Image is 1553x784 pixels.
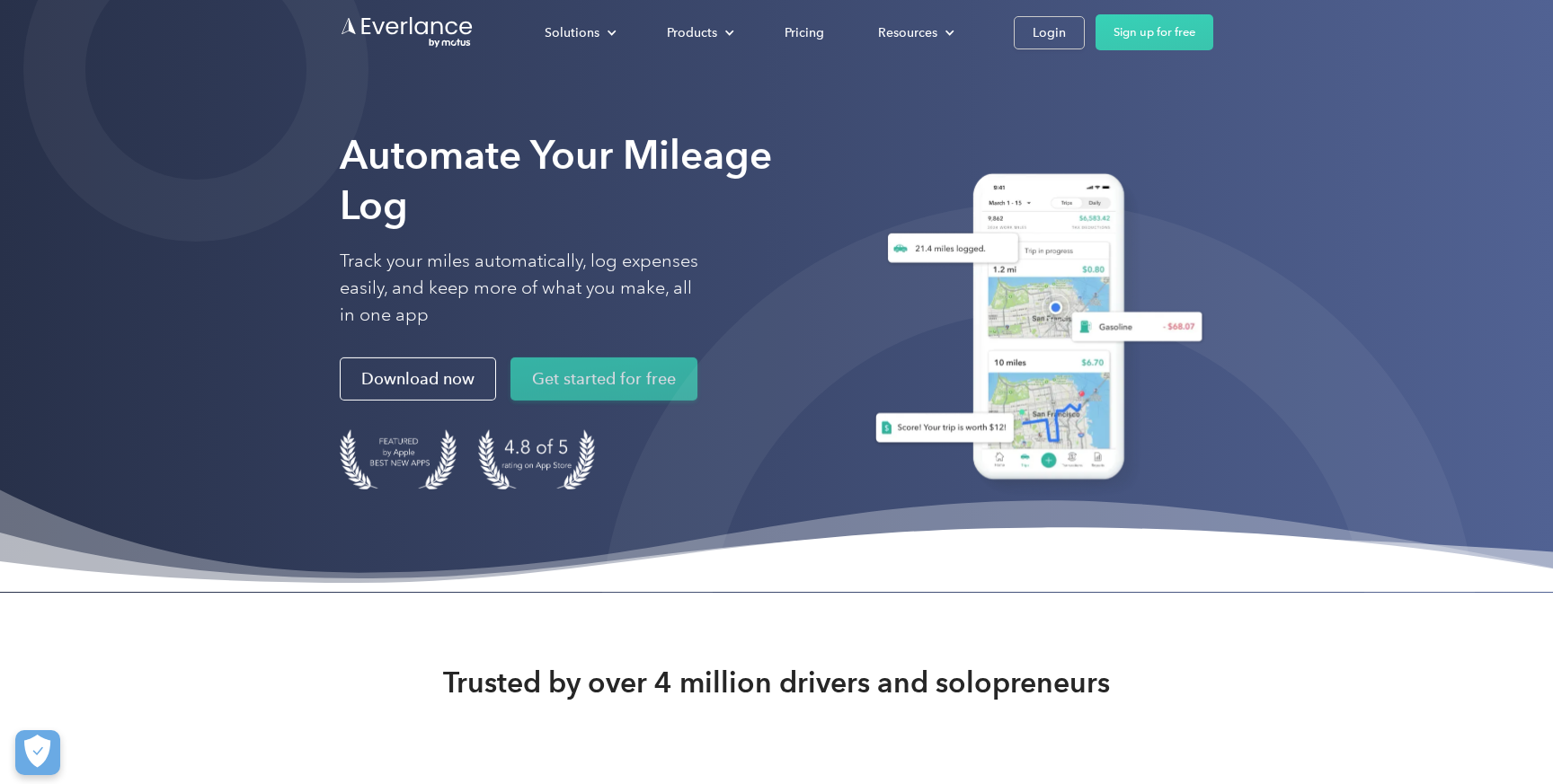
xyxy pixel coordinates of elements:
[767,17,842,48] a: Pricing
[878,22,937,44] div: Resources
[545,22,599,44] div: Solutions
[860,17,969,48] div: Resources
[340,429,457,489] img: Badge for Featured by Apple Best New Apps
[340,131,772,229] strong: Automate Your Mileage Log
[1014,16,1085,49] a: Login
[854,160,1213,500] img: Everlance, mileage tracker app, expense tracking app
[478,429,595,489] img: 4.9 out of 5 stars on the app store
[1033,22,1066,44] div: Login
[527,17,631,48] div: Solutions
[340,248,699,329] p: Track your miles automatically, log expenses easily, and keep more of what you make, all in one app
[667,22,717,44] div: Products
[340,15,475,49] a: Go to homepage
[340,357,496,401] a: Download now
[649,17,749,48] div: Products
[510,357,697,401] a: Get started for free
[785,22,824,44] div: Pricing
[443,665,1110,700] strong: Trusted by over 4 million drivers and solopreneurs
[1096,14,1213,50] a: Sign up for free
[15,730,60,775] button: Cookies Settings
